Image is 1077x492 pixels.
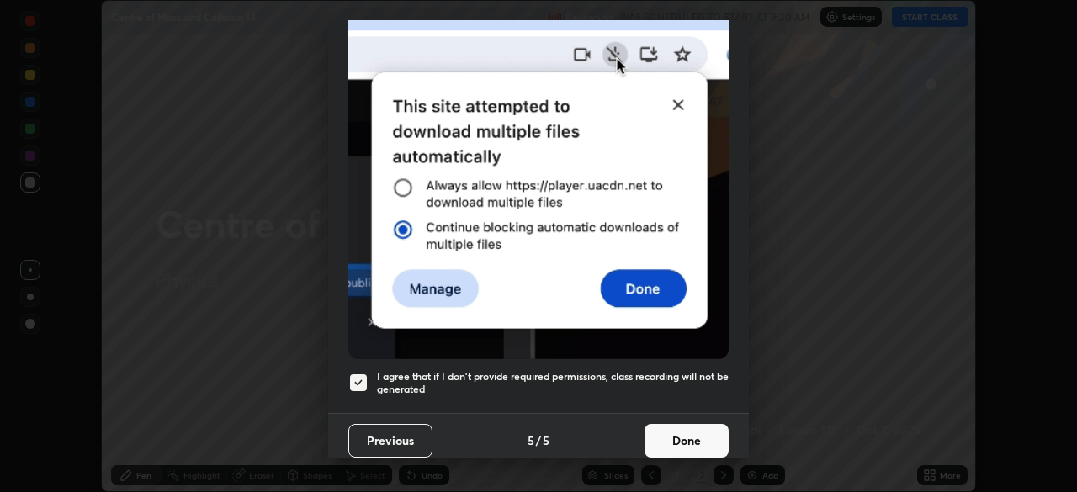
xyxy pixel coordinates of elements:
h5: I agree that if I don't provide required permissions, class recording will not be generated [377,370,729,396]
h4: / [536,431,541,449]
button: Previous [348,424,432,458]
button: Done [645,424,729,458]
h4: 5 [528,431,534,449]
h4: 5 [543,431,549,449]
